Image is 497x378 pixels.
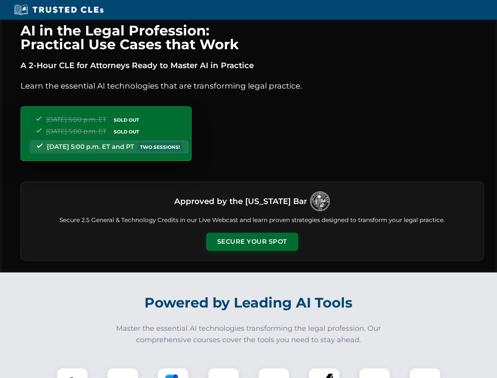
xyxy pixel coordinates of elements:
span: SOLD OUT [111,116,142,124]
h3: Approved by the [US_STATE] Bar [174,194,307,208]
button: Secure Your Spot [206,233,298,251]
span: [DATE] 5:00 p.m. ET [46,116,106,123]
img: Logo [310,191,330,211]
p: Learn the essential AI technologies that are transforming legal practice. [20,80,484,92]
p: Secure 2.5 General & Technology Credits in our Live Webcast and learn proven strategies designed ... [30,216,474,225]
img: Trusted CLEs [12,4,106,16]
p: Master the essential AI technologies transforming the legal profession. Our comprehensive courses... [111,323,386,346]
h1: AI in the Legal Profession: Practical Use Cases that Work [20,24,484,51]
span: [DATE] 5:00 p.m. ET [46,128,106,135]
p: A 2-Hour CLE for Attorneys Ready to Master AI in Practice [20,59,484,72]
span: SOLD OUT [111,128,142,136]
h2: Powered by Leading AI Tools [31,289,467,317]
